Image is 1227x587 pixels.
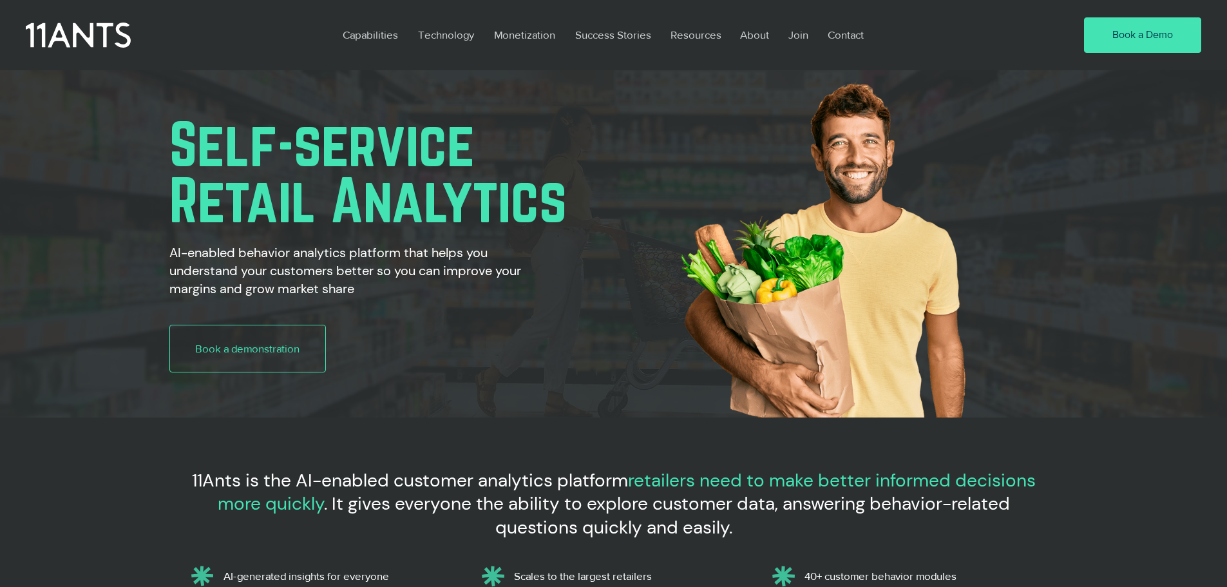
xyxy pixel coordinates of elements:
[333,20,408,50] a: Capabilities
[734,20,775,50] p: About
[336,20,404,50] p: Capabilities
[195,341,300,356] span: Book a demonstration
[324,492,1010,539] span: . It gives everyone the ability to explore customer data, answering behavior-related questions qu...
[514,570,748,582] p: Scales to the largest retailers
[169,110,475,177] span: Self-service
[818,20,875,50] a: Contact
[192,468,628,492] span: 11Ants is the AI-enabled customer analytics platform
[224,570,389,582] span: AI-generated insights for everyone
[1112,28,1173,42] span: Book a Demo
[412,20,480,50] p: Technology
[782,20,815,50] p: Join
[664,20,728,50] p: Resources
[169,244,556,298] h2: AI-enabled behavior analytics platform that helps you understand your customers better so you can...
[566,20,661,50] a: Success Stories
[488,20,562,50] p: Monetization
[218,468,1036,515] span: retailers need to make better informed decisions more quickly
[408,20,484,50] a: Technology
[821,20,870,50] p: Contact
[333,20,1047,50] nav: Site
[661,20,730,50] a: Resources
[569,20,658,50] p: Success Stories
[169,325,326,372] a: Book a demonstration
[484,20,566,50] a: Monetization
[1084,17,1201,53] a: Book a Demo
[804,570,1039,582] p: 40+ customer behavior modules
[169,166,567,233] span: Retail Analytics
[779,20,818,50] a: Join
[730,20,779,50] a: About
